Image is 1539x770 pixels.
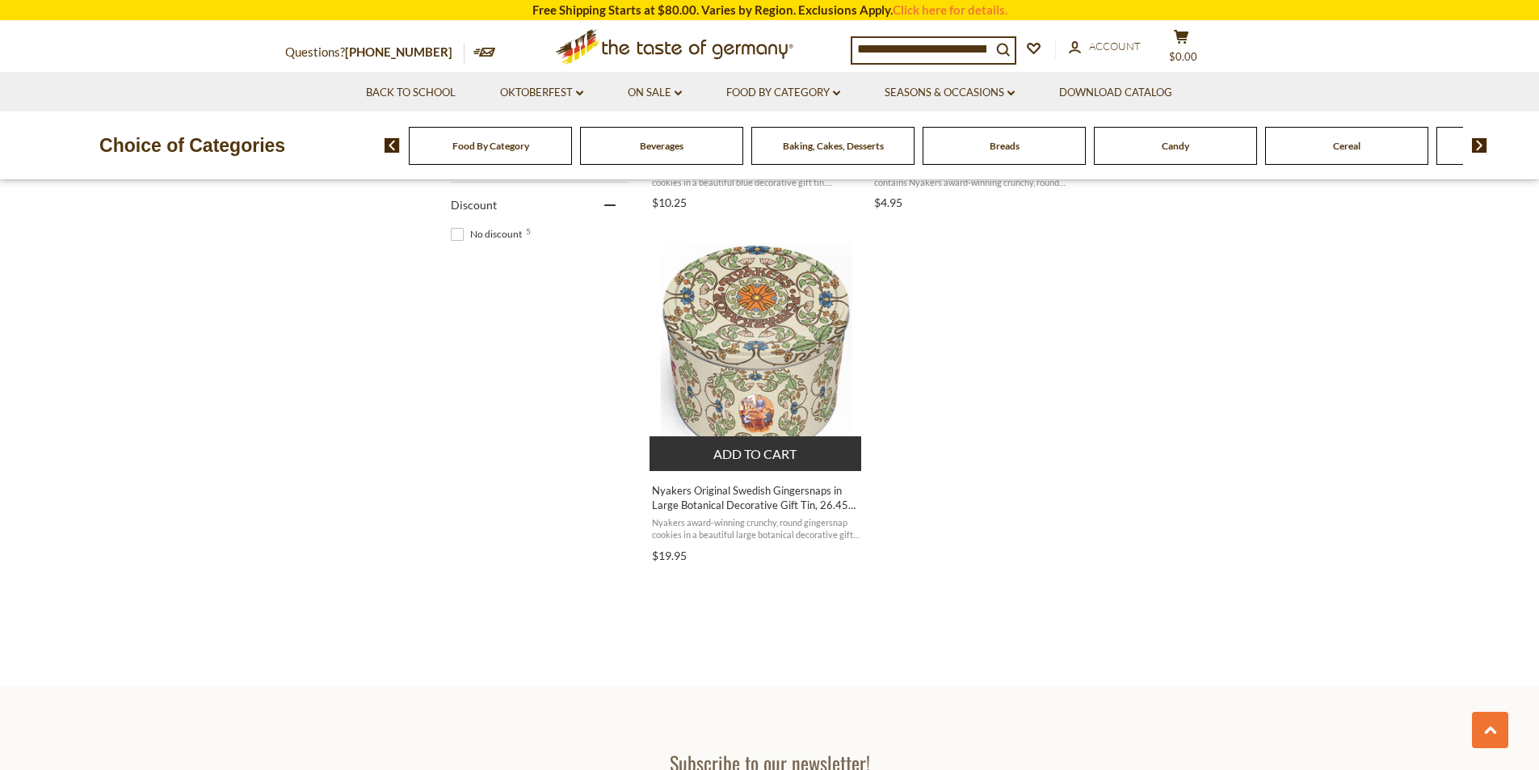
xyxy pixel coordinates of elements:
a: Candy [1162,140,1189,152]
a: Account [1069,38,1141,56]
span: No discount [451,227,527,242]
a: Download Catalog [1059,84,1172,102]
span: Account [1089,40,1141,53]
a: Food By Category [452,140,529,152]
span: Discount [451,198,497,212]
a: Seasons & Occasions [885,84,1015,102]
span: 5 [526,227,531,235]
a: Cereal [1333,140,1360,152]
p: Questions? [285,42,465,63]
a: Breads [990,140,1020,152]
span: $0.00 [1169,50,1197,63]
a: [PHONE_NUMBER] [345,44,452,59]
a: Food By Category [726,84,840,102]
a: Oktoberfest [500,84,583,102]
img: next arrow [1472,138,1487,153]
span: Nyakers award-winning crunchy, round gingersnap cookies in a beautiful large botanical decorative... [652,516,861,541]
img: previous arrow [385,138,400,153]
button: $0.00 [1158,29,1206,69]
a: Back to School [366,84,456,102]
span: $19.95 [652,549,687,562]
a: Baking, Cakes, Desserts [783,140,884,152]
a: On Sale [628,84,682,102]
a: Click here for details. [893,2,1007,17]
button: Add to cart [650,436,862,471]
span: Nyakers Original Swedish Gingersnaps in Large Botanical Decorative Gift Tin, 26.45 oz [652,483,861,512]
span: $4.95 [874,196,902,209]
span: $10.25 [652,196,687,209]
a: Nyakers Original Swedish Gingersnaps in Large Botanical Decorative Gift Tin, 26.45 oz [650,229,864,568]
a: Beverages [640,140,683,152]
